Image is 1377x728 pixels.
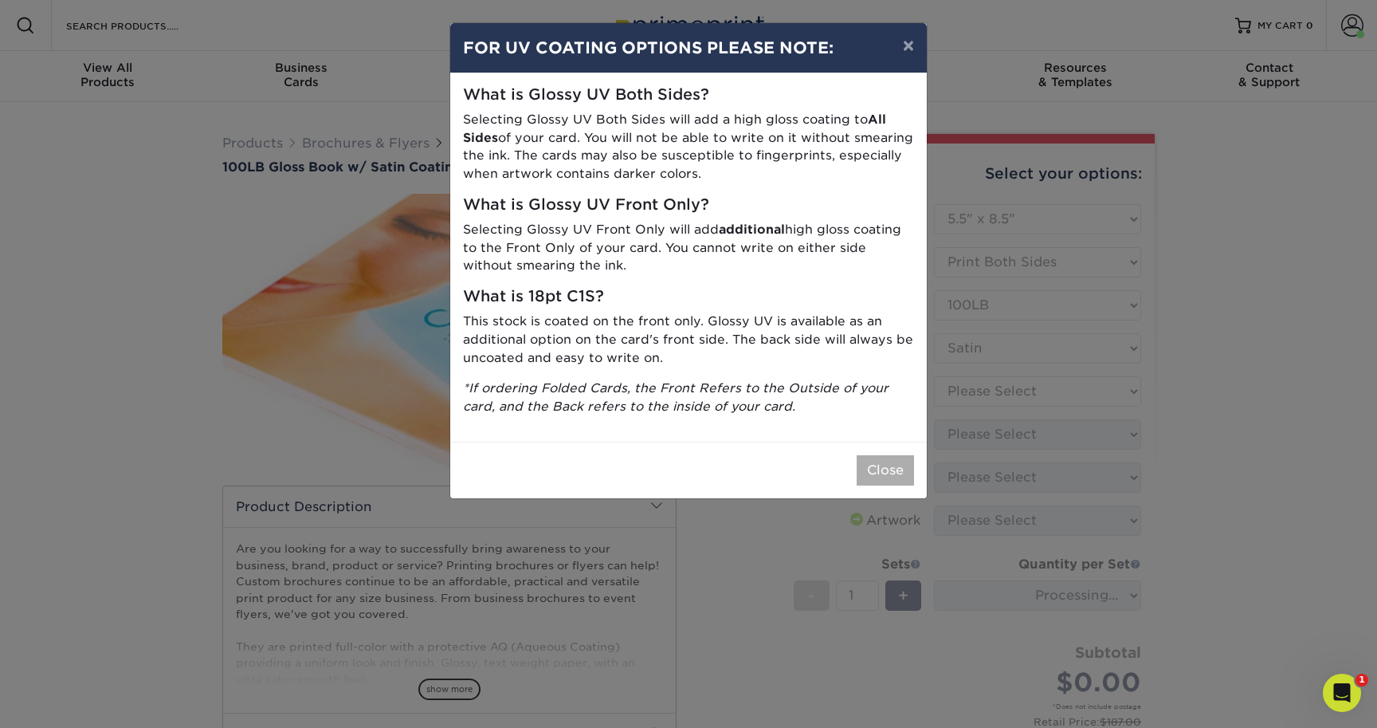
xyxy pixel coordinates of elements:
[463,221,914,275] p: Selecting Glossy UV Front Only will add high gloss coating to the Front Only of your card. You ca...
[463,112,886,145] strong: All Sides
[463,380,889,414] i: *If ordering Folded Cards, the Front Refers to the Outside of your card, and the Back refers to t...
[463,313,914,367] p: This stock is coated on the front only. Glossy UV is available as an additional option on the car...
[890,23,927,68] button: ×
[1323,674,1361,712] iframe: Intercom live chat
[463,111,914,183] p: Selecting Glossy UV Both Sides will add a high gloss coating to of your card. You will not be abl...
[719,222,785,237] strong: additional
[463,36,914,60] h4: FOR UV COATING OPTIONS PLEASE NOTE:
[463,288,914,306] h5: What is 18pt C1S?
[857,455,914,486] button: Close
[1355,674,1368,687] span: 1
[463,196,914,214] h5: What is Glossy UV Front Only?
[463,86,914,104] h5: What is Glossy UV Both Sides?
